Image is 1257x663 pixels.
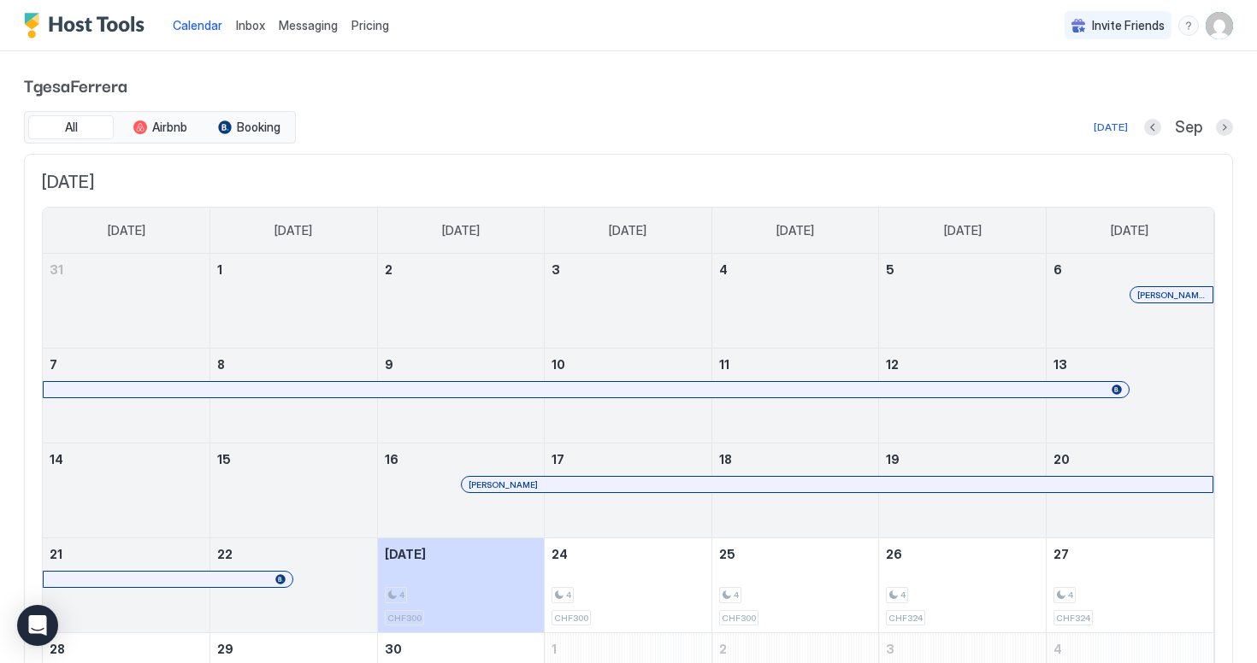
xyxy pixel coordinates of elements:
span: All [65,120,78,135]
span: 16 [385,452,398,466]
a: Monday [257,208,329,254]
span: 11 [719,357,729,372]
span: 4 [399,590,404,601]
span: 12 [886,357,899,372]
span: 17 [552,452,564,466]
a: September 16, 2025 [378,443,545,475]
span: Messaging [279,18,338,32]
span: Pricing [351,18,389,33]
span: 31 [50,262,63,277]
td: September 21, 2025 [43,538,210,633]
span: 4 [1068,590,1073,601]
button: Next month [1216,119,1233,136]
td: September 13, 2025 [1046,349,1213,443]
td: September 4, 2025 [711,254,879,349]
a: Host Tools Logo [24,13,152,38]
a: Friday [927,208,999,254]
span: [PERSON_NAME] [469,479,538,490]
button: Airbnb [117,115,203,139]
a: September 14, 2025 [43,443,209,475]
span: Booking [237,120,280,135]
a: September 9, 2025 [378,349,545,380]
span: Inbox [236,18,265,32]
td: September 15, 2025 [210,443,378,538]
a: September 26, 2025 [879,538,1046,570]
span: 21 [50,547,62,561]
td: September 3, 2025 [545,254,712,349]
span: 15 [217,452,231,466]
a: Saturday [1094,208,1166,254]
a: September 12, 2025 [879,349,1046,380]
span: 1 [217,262,222,277]
div: [PERSON_NAME] [469,479,1206,490]
td: September 18, 2025 [711,443,879,538]
span: 3 [552,262,560,277]
span: 28 [50,642,65,656]
div: [DATE] [1094,120,1128,135]
span: 4 [900,590,906,601]
td: August 31, 2025 [43,254,210,349]
span: TgesaFerrera [24,72,1233,97]
td: September 23, 2025 [377,538,545,633]
span: 8 [217,357,225,372]
span: [DATE] [1111,223,1148,238]
a: September 18, 2025 [712,443,879,475]
span: 29 [217,642,233,656]
td: September 22, 2025 [210,538,378,633]
span: [DATE] [776,223,814,238]
td: September 1, 2025 [210,254,378,349]
span: 25 [719,547,735,561]
span: 24 [552,547,568,561]
span: 6 [1053,262,1062,277]
span: 20 [1053,452,1070,466]
span: 3 [886,642,894,656]
div: User profile [1206,12,1233,39]
span: Invite Friends [1092,18,1165,33]
td: September 26, 2025 [879,538,1047,633]
span: 22 [217,547,233,561]
a: September 2, 2025 [378,254,545,285]
span: 4 [734,590,739,601]
a: September 24, 2025 [545,538,711,570]
span: CHF300 [722,613,756,624]
span: 27 [1053,547,1069,561]
a: September 19, 2025 [879,443,1046,475]
a: September 20, 2025 [1047,443,1213,475]
span: Sep [1175,118,1202,138]
a: September 6, 2025 [1047,254,1213,285]
a: August 31, 2025 [43,254,209,285]
a: September 27, 2025 [1047,538,1213,570]
span: 4 [566,590,571,601]
span: Calendar [173,18,222,32]
td: September 25, 2025 [711,538,879,633]
a: September 7, 2025 [43,349,209,380]
a: Thursday [759,208,831,254]
span: [DATE] [274,223,312,238]
td: September 11, 2025 [711,349,879,443]
a: Wednesday [592,208,664,254]
span: 30 [385,642,402,656]
span: CHF324 [888,613,923,624]
button: Previous month [1144,119,1161,136]
button: All [28,115,114,139]
span: [DATE] [609,223,646,238]
a: September 21, 2025 [43,538,209,570]
a: September 5, 2025 [879,254,1046,285]
a: September 4, 2025 [712,254,879,285]
span: CHF324 [1056,613,1090,624]
td: September 24, 2025 [545,538,712,633]
span: [DATE] [108,223,145,238]
a: Inbox [236,16,265,34]
span: 13 [1053,357,1067,372]
span: 2 [385,262,392,277]
a: September 11, 2025 [712,349,879,380]
span: [DATE] [442,223,480,238]
a: September 25, 2025 [712,538,879,570]
td: September 8, 2025 [210,349,378,443]
a: Sunday [91,208,162,254]
a: September 1, 2025 [210,254,377,285]
span: CHF300 [554,613,588,624]
a: Messaging [279,16,338,34]
a: Calendar [173,16,222,34]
